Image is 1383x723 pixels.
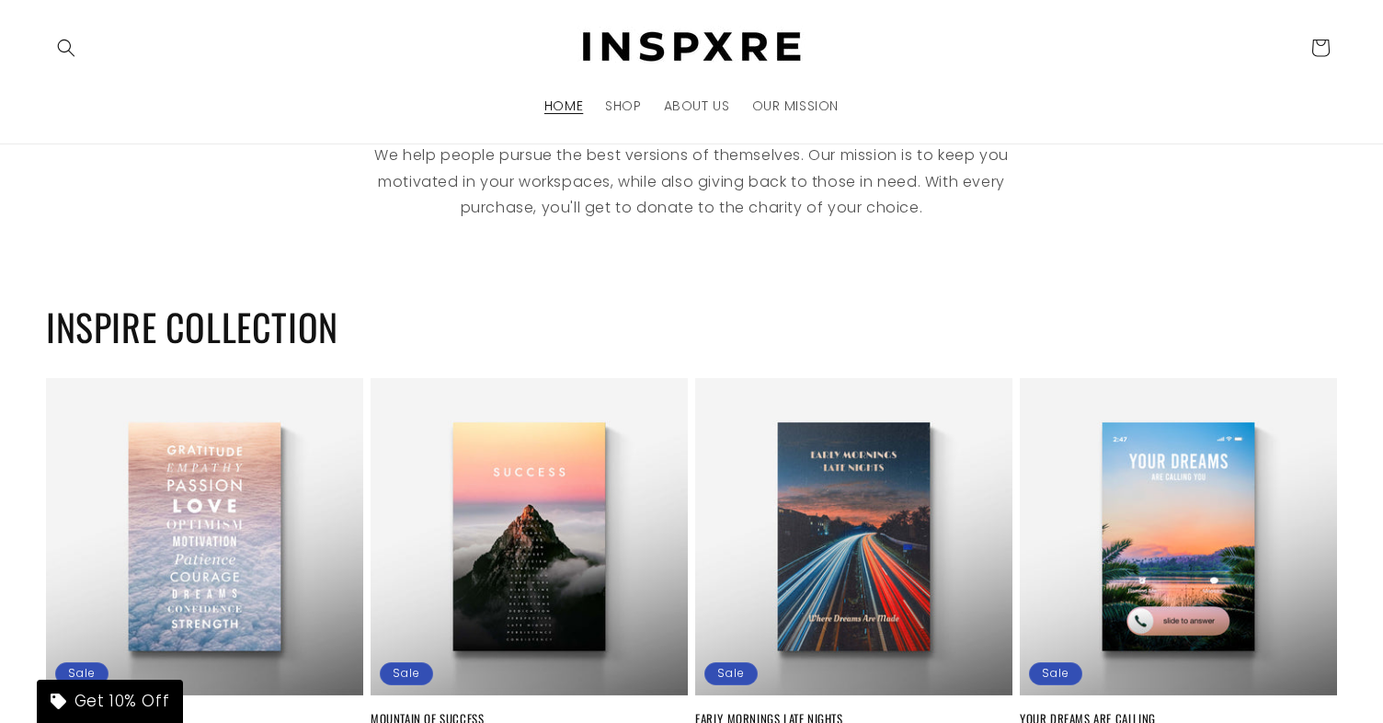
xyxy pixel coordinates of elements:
[664,98,730,114] span: ABOUT US
[46,28,86,68] summary: Search
[46,303,1337,350] h2: INSPIRE COLLECTION
[556,18,828,76] a: INSPXRE
[741,86,851,125] a: OUR MISSION
[752,98,840,114] span: OUR MISSION
[544,98,583,114] span: HOME
[653,86,741,125] a: ABOUT US
[594,86,652,125] a: SHOP
[605,98,641,114] span: SHOP
[533,86,594,125] a: HOME
[37,680,183,723] div: Get 10% Off
[333,143,1050,222] p: We help people pursue the best versions of themselves. Our mission is to keep you motivated in yo...
[563,26,820,70] img: INSPXRE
